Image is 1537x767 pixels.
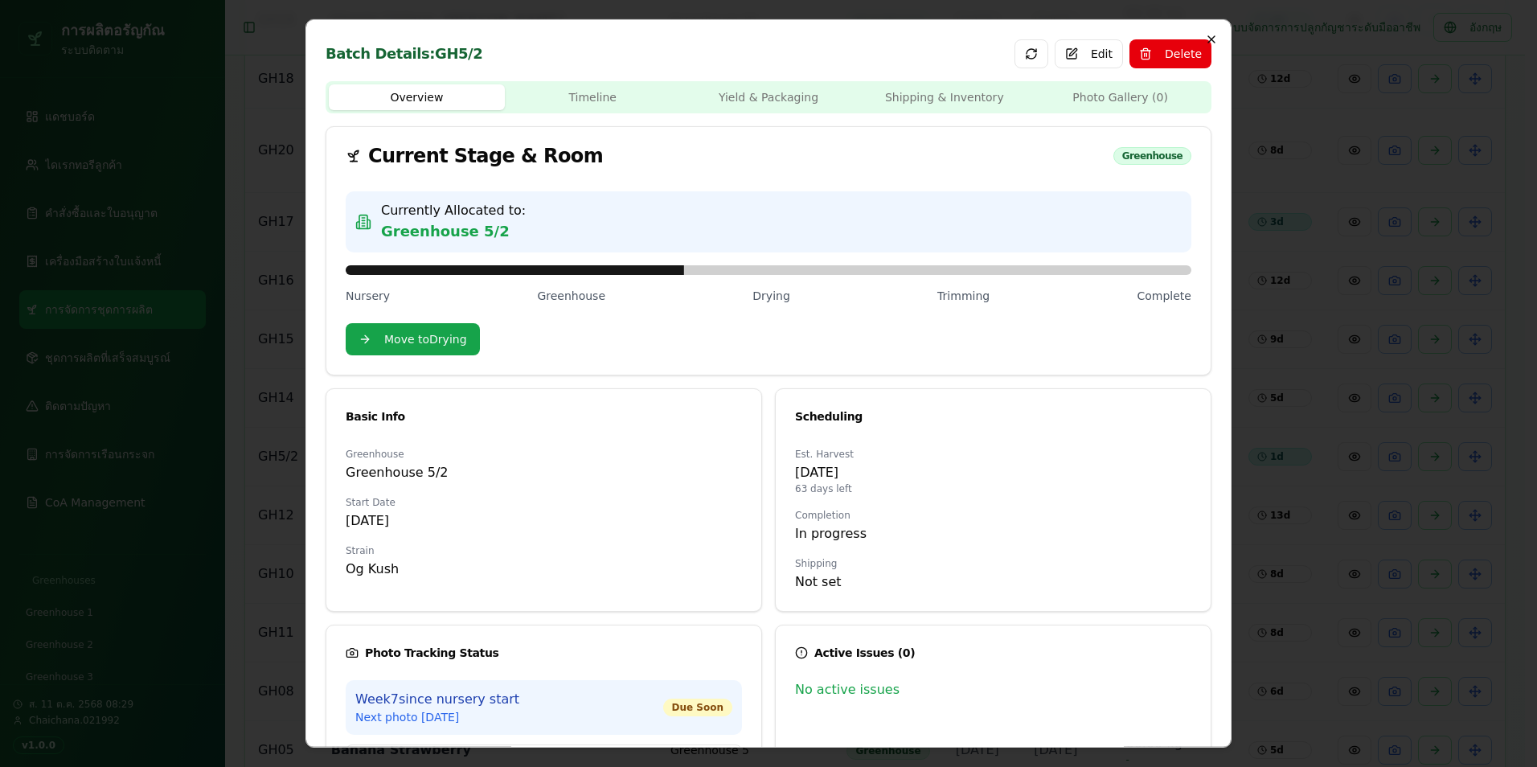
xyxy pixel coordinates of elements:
p: Not set [795,572,1191,592]
p: In progress [795,524,1191,543]
span: Nursery [346,288,390,304]
p: Next photo [DATE] [355,709,519,725]
label: Strain [346,545,375,556]
p: Greenhouse 5/2 [381,220,526,243]
label: Est. Harvest [795,449,854,460]
span: Current Stage & Room [346,146,603,166]
label: Shipping [795,558,837,569]
p: 63 days left [795,482,1191,495]
button: Timeline [505,84,681,110]
p: [DATE] [346,511,742,531]
button: Move toDrying [346,323,480,355]
span: Drying [752,288,789,304]
button: Edit [1055,39,1123,68]
div: Basic Info [346,408,742,425]
button: Photo Gallery ( 0 ) [1032,84,1208,110]
p: No active issues [795,680,1191,699]
div: Due Soon [663,699,733,716]
div: Greenhouse [1113,147,1191,165]
button: Yield & Packaging [681,84,857,110]
p: Greenhouse 5/2 [346,463,742,482]
p: Currently Allocated to: [381,201,526,220]
button: Overview [329,84,505,110]
div: Scheduling [795,408,1191,425]
h2: Batch Details: GH5/2 [326,47,482,61]
button: Shipping & Inventory [856,84,1032,110]
div: Active Issues ( 0 ) [795,645,1191,661]
span: Complete [1137,288,1191,304]
p: [DATE] [795,463,1191,482]
p: Og Kush [346,560,742,579]
span: Greenhouse [537,288,605,304]
button: Delete [1129,39,1211,68]
span: Trimming [937,288,990,304]
div: Photo Tracking Status [346,645,742,661]
label: Start Date [346,497,396,508]
p: Week 7 since nursery start [355,690,519,709]
label: Greenhouse [346,449,404,460]
label: Completion [795,510,850,521]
